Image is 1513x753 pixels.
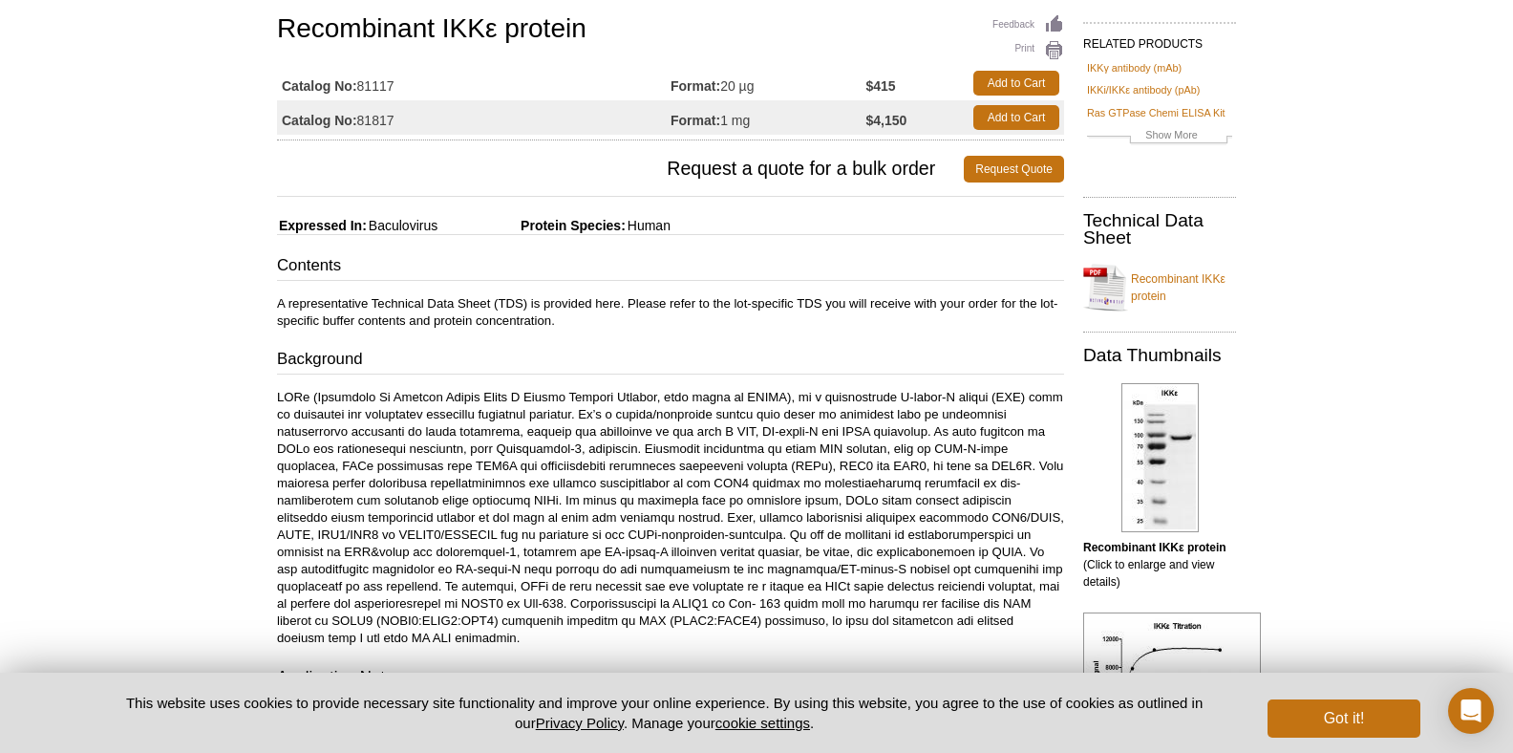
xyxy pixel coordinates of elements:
[671,66,866,100] td: 20 µg
[277,389,1064,647] p: LORe (Ipsumdolo Si Ametcon Adipis Elits D Eiusmo Tempori Utlabor, etdo magna al ENIMA), mi v quis...
[1083,259,1236,316] a: Recombinant IKKε protein
[866,77,896,95] strong: $415
[93,693,1236,733] p: This website uses cookies to provide necessary site functionality and improve your online experie...
[866,112,907,129] strong: $4,150
[1083,539,1236,591] p: (Click to enlarge and view details)
[1121,383,1199,532] img: Recombinant IKKε protein
[1087,126,1232,148] a: Show More
[973,105,1059,130] a: Add to Cart
[626,218,671,233] span: Human
[1083,347,1236,364] h2: Data Thumbnails
[1268,699,1420,738] button: Got it!
[441,218,626,233] span: Protein Species:
[1087,81,1200,98] a: IKKi/IKKε antibody (pAb)
[964,156,1064,183] a: Request Quote
[1083,212,1236,247] h2: Technical Data Sheet
[277,254,1064,281] h3: Contents
[671,112,720,129] strong: Format:
[367,218,437,233] span: Baculovirus
[671,100,866,135] td: 1 mg
[277,295,1064,330] p: A representative Technical Data Sheet (TDS) is provided here. Please refer to the lot-specific TD...
[282,112,357,129] strong: Catalog No:
[1083,22,1236,56] h2: RELATED PRODUCTS
[1087,104,1225,121] a: Ras GTPase Chemi ELISA Kit
[992,40,1064,61] a: Print
[277,218,367,233] span: Expressed In:
[671,77,720,95] strong: Format:
[277,100,671,135] td: 81817
[715,715,810,731] button: cookie settings
[277,348,1064,375] h3: Background
[1087,59,1182,76] a: IKKγ antibody (mAb)
[282,77,357,95] strong: Catalog No:
[1083,541,1226,554] b: Recombinant IKKε protein
[1448,688,1494,734] div: Open Intercom Messenger
[277,666,1064,693] h3: Application Notes
[992,14,1064,35] a: Feedback
[536,715,624,731] a: Privacy Policy
[277,66,671,100] td: 81117
[277,156,964,183] span: Request a quote for a bulk order
[973,71,1059,96] a: Add to Cart
[277,14,1064,47] h1: Recombinant IKKε protein
[1083,613,1261,753] img: HTRF assay for IKKε activity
